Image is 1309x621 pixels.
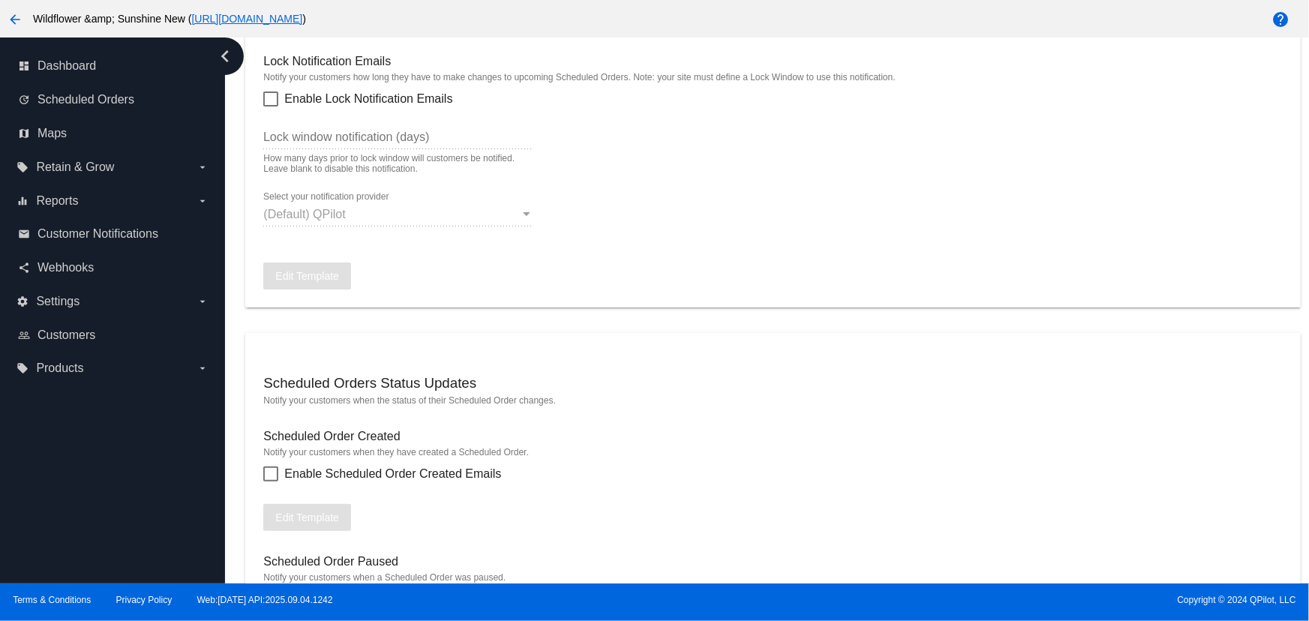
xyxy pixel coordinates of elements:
[263,504,351,531] button: Edit Template
[192,13,303,25] a: [URL][DOMAIN_NAME]
[275,270,339,282] span: Edit Template
[263,262,351,289] button: Edit Template
[263,130,533,144] input: Lock window notification (days)
[38,127,67,140] span: Maps
[18,121,209,145] a: map Maps
[18,323,209,347] a: people_outline Customers
[263,430,400,443] h4: Scheduled Order Created
[18,94,30,106] i: update
[263,375,476,391] h3: Scheduled Orders Status Updates
[17,295,29,307] i: settings
[18,88,209,112] a: update Scheduled Orders
[33,13,306,25] span: Wildflower &amp; Sunshine New ( )
[263,395,1282,406] mat-hint: Notify your customers when the status of their Scheduled Order changes.
[197,195,209,207] i: arrow_drop_down
[18,256,209,280] a: share Webhooks
[17,195,29,207] i: equalizer
[116,595,173,605] a: Privacy Policy
[18,127,30,139] i: map
[263,208,345,220] span: (Default) QPilot
[18,329,30,341] i: people_outline
[18,222,209,246] a: email Customer Notifications
[284,465,501,483] span: Enable Scheduled Order Created Emails
[17,161,29,173] i: local_offer
[668,595,1296,605] span: Copyright © 2024 QPilot, LLC
[213,44,237,68] i: chevron_left
[17,362,29,374] i: local_offer
[36,160,114,174] span: Retain & Grow
[36,361,83,375] span: Products
[263,55,391,68] h4: Lock Notification Emails
[197,161,209,173] i: arrow_drop_down
[18,262,30,274] i: share
[263,72,1282,82] mat-hint: Notify your customers how long they have to make changes to upcoming Scheduled Orders. Note: your...
[197,295,209,307] i: arrow_drop_down
[38,93,134,106] span: Scheduled Orders
[263,572,1282,583] mat-hint: Notify your customers when a Scheduled Order was paused.
[6,10,24,28] mat-icon: arrow_back
[38,261,94,274] span: Webhooks
[38,59,96,73] span: Dashboard
[18,228,30,240] i: email
[263,154,524,174] mat-hint: How many days prior to lock window will customers be notified. Leave blank to disable this notifi...
[18,54,209,78] a: dashboard Dashboard
[38,328,95,342] span: Customers
[18,60,30,72] i: dashboard
[13,595,91,605] a: Terms & Conditions
[36,194,78,208] span: Reports
[197,362,209,374] i: arrow_drop_down
[263,447,1282,457] mat-hint: Notify your customers when they have created a Scheduled Order.
[1272,10,1290,28] mat-icon: help
[38,227,158,241] span: Customer Notifications
[263,555,398,568] h4: Scheduled Order Paused
[275,511,339,523] span: Edit Template
[284,90,452,108] span: Enable Lock Notification Emails
[197,595,333,605] a: Web:[DATE] API:2025.09.04.1242
[36,295,80,308] span: Settings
